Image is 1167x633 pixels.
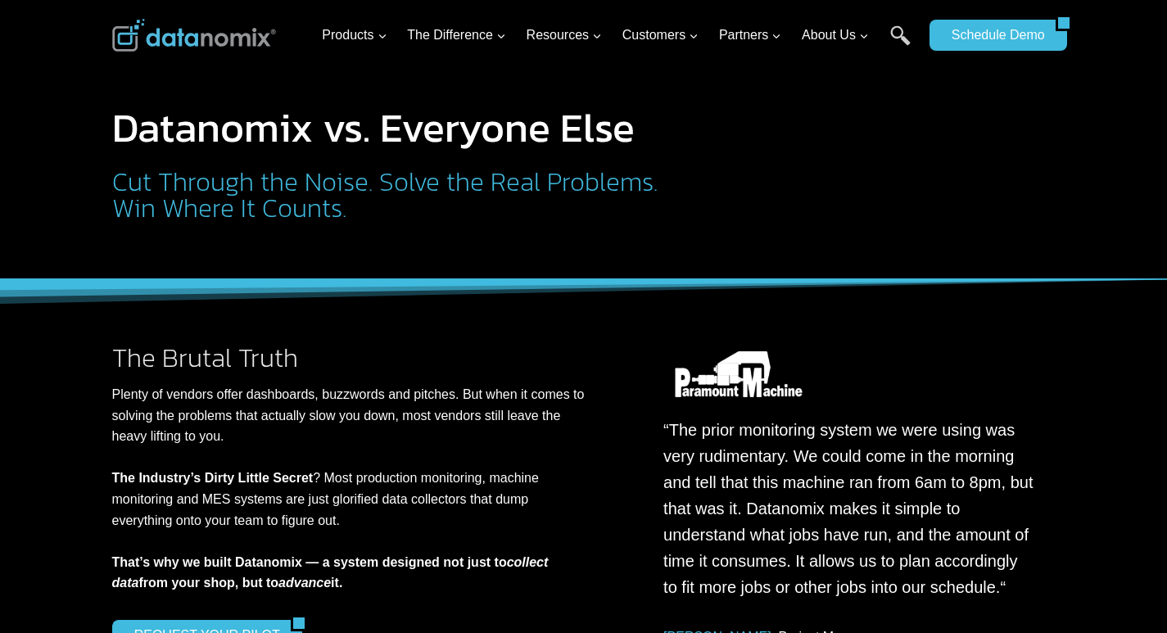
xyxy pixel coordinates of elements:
[278,576,331,590] em: advance
[663,351,814,397] img: Datanomix Customer - Paramount Machine
[527,25,602,46] span: Resources
[622,25,699,46] span: Customers
[112,345,592,371] h2: The Brutal Truth
[112,107,665,148] h1: Datanomix vs. Everyone Else
[890,25,911,62] a: Search
[930,20,1056,51] a: Schedule Demo
[407,25,506,46] span: The Difference
[112,471,314,485] strong: The Industry’s Dirty Little Secret
[663,417,1035,600] p: “The prior monitoring system we were using was very rudimentary. We could come in the morning and...
[112,19,276,52] img: Datanomix
[322,25,387,46] span: Products
[112,169,665,221] h2: Cut Through the Noise. Solve the Real Problems. Win Where It Counts.
[112,555,549,590] strong: That’s why we built Datanomix — a system designed not just to from your shop, but to it.
[802,25,869,46] span: About Us
[112,384,592,594] p: Plenty of vendors offer dashboards, buzzwords and pitches. But when it comes to solving the probl...
[315,9,921,62] nav: Primary Navigation
[719,25,781,46] span: Partners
